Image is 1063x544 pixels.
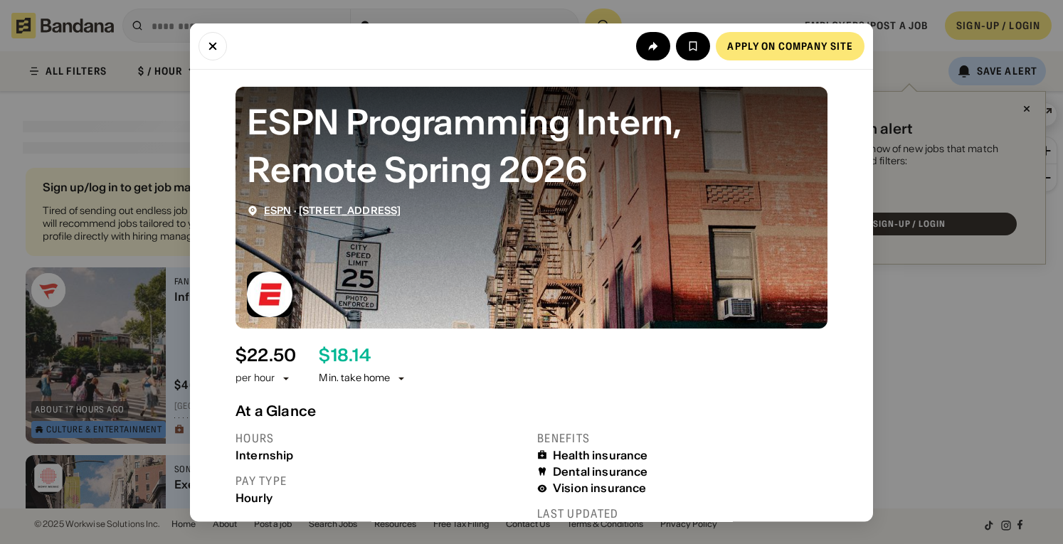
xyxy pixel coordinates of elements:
[537,506,827,521] div: Last updated
[727,41,853,50] div: Apply on company site
[236,402,827,419] div: At a Glance
[236,473,526,488] div: Pay type
[236,345,296,366] div: $ 22.50
[537,430,827,445] div: Benefits
[319,345,370,366] div: $ 18.14
[299,203,401,216] a: [STREET_ADDRESS]
[264,203,292,216] a: ESPN
[553,448,648,462] div: Health insurance
[236,371,275,385] div: per hour
[264,204,401,216] div: ·
[247,271,292,316] img: ESPN logo
[553,464,648,478] div: Dental insurance
[319,371,407,385] div: Min. take home
[236,491,526,504] div: Hourly
[553,481,647,495] div: Vision insurance
[236,448,526,462] div: Internship
[199,31,227,60] button: Close
[236,430,526,445] div: Hours
[247,97,816,193] div: ESPN Programming Intern, Remote Spring 2026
